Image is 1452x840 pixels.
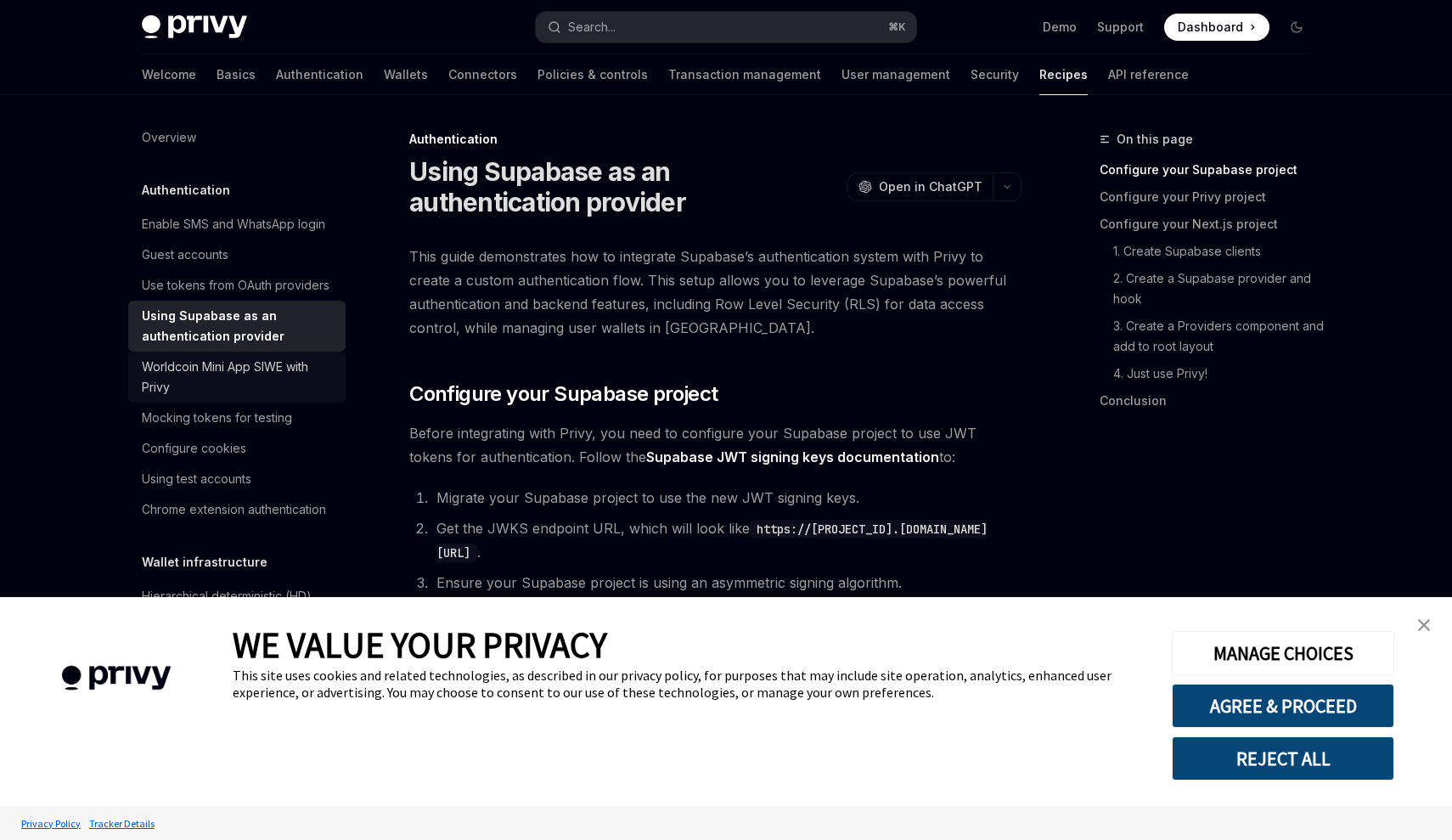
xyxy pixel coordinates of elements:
[142,214,325,234] div: Enable SMS and WhatsApp login
[128,301,346,352] a: Using Supabase as an authentication provider
[1100,360,1324,387] a: 4. Just use Privy!
[1172,684,1394,728] button: AGREE & PROCEED
[971,54,1019,95] a: Security
[1039,54,1088,95] a: Recipes
[841,54,950,95] a: User management
[142,306,335,347] div: Using Supabase as an authentication provider
[128,403,346,433] a: Mocking tokens for testing
[1172,736,1394,781] button: REJECT ALL
[1108,54,1189,95] a: API reference
[1100,387,1324,414] a: Conclusion
[142,15,247,39] img: dark logo
[384,54,428,95] a: Wallets
[431,516,1021,564] li: Get the JWKS endpoint URL, which will look like .
[409,245,1021,340] span: This guide demonstrates how to integrate Supabase’s authentication system with Privy to create a ...
[142,180,230,200] h5: Authentication
[142,469,251,489] div: Using test accounts
[646,448,939,466] a: Supabase JWT signing keys documentation
[142,499,326,520] div: Chrome extension authentication
[1117,129,1193,149] span: On this page
[25,641,207,715] img: company logo
[128,270,346,301] a: Use tokens from OAuth providers
[128,464,346,494] a: Using test accounts
[17,809,85,838] a: Privacy Policy
[1043,19,1077,36] a: Demo
[409,131,1021,148] div: Authentication
[1407,608,1441,642] a: close banner
[142,438,246,459] div: Configure cookies
[409,156,841,217] h1: Using Supabase as an authentication provider
[1100,238,1324,265] a: 1. Create Supabase clients
[847,172,993,201] button: Open in ChatGPT
[85,809,159,838] a: Tracker Details
[1100,211,1324,238] a: Configure your Next.js project
[1097,19,1144,36] a: Support
[128,581,346,632] a: Hierarchical deterministic (HD) wallets
[128,352,346,403] a: Worldcoin Mini App SIWE with Privy
[128,122,346,153] a: Overview
[1100,183,1324,211] a: Configure your Privy project
[536,12,916,42] button: Open search
[142,408,292,428] div: Mocking tokens for testing
[142,127,196,148] div: Overview
[1100,265,1324,313] a: 2. Create a Supabase provider and hook
[233,667,1146,701] div: This site uses cookies and related technologies, as described in our privacy policy, for purposes...
[142,552,267,572] h5: Wallet infrastructure
[142,586,335,627] div: Hierarchical deterministic (HD) wallets
[568,17,616,37] div: Search...
[142,275,329,296] div: Use tokens from OAuth providers
[409,421,1021,469] span: Before integrating with Privy, you need to configure your Supabase project to use JWT tokens for ...
[1100,313,1324,360] a: 3. Create a Providers component and add to root layout
[233,623,607,667] span: WE VALUE YOUR PRIVACY
[128,240,346,270] a: Guest accounts
[128,433,346,464] a: Configure cookies
[668,54,821,95] a: Transaction management
[1100,156,1324,183] a: Configure your Supabase project
[1178,19,1243,36] span: Dashboard
[142,357,335,397] div: Worldcoin Mini App SIWE with Privy
[128,209,346,240] a: Enable SMS and WhatsApp login
[879,178,982,195] span: Open in ChatGPT
[1164,14,1269,41] a: Dashboard
[1283,14,1310,41] button: Toggle dark mode
[1172,631,1394,675] button: MANAGE CHOICES
[276,54,363,95] a: Authentication
[537,54,648,95] a: Policies & controls
[431,571,1021,595] li: Ensure your Supabase project is using an asymmetric signing algorithm.
[448,54,517,95] a: Connectors
[888,20,906,34] span: ⌘ K
[142,245,228,265] div: Guest accounts
[409,381,718,408] span: Configure your Supabase project
[142,54,196,95] a: Welcome
[1418,619,1430,631] img: close banner
[431,486,1021,510] li: Migrate your Supabase project to use the new JWT signing keys.
[217,54,256,95] a: Basics
[128,494,346,525] a: Chrome extension authentication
